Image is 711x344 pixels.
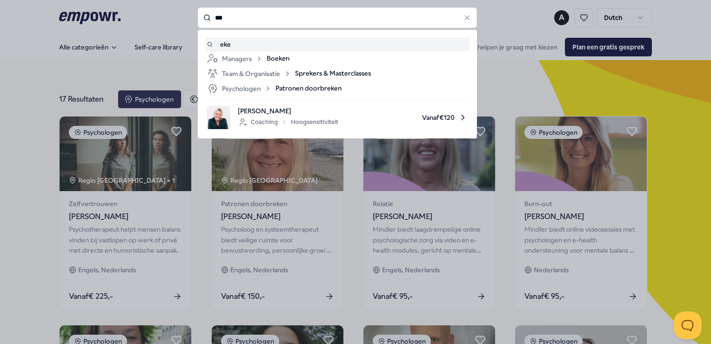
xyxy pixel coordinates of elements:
[207,106,230,129] img: product image
[267,53,289,64] span: Boeken
[207,106,468,129] a: product image[PERSON_NAME]CoachingHoogsensitiviteitVanaf€120
[207,39,468,49] a: eke
[238,106,338,116] span: [PERSON_NAME]
[207,53,468,64] a: ManagersBoeken
[674,311,702,339] iframe: Help Scout Beacon - Open
[207,83,468,94] a: PsychologenPatronen doorbreken
[207,68,468,79] a: Team & OrganisatieSprekers & Masterclasses
[346,106,468,129] span: Vanaf € 120
[207,53,263,64] div: Managers
[275,83,342,94] span: Patronen doorbreken
[207,68,291,79] div: Team & Organisatie
[198,7,477,28] input: Search for products, categories or subcategories
[295,68,371,79] span: Sprekers & Masterclasses
[207,83,272,94] div: Psychologen
[238,117,338,128] div: Coaching Hoogsensitiviteit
